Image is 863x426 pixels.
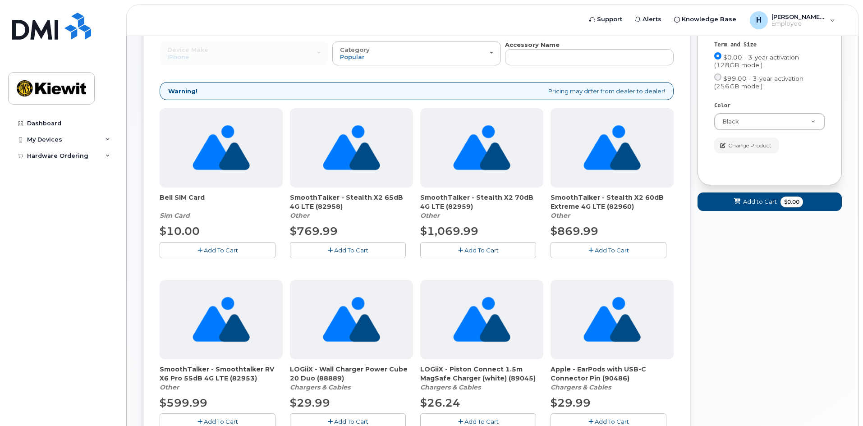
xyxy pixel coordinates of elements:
a: Alerts [629,10,668,28]
span: Knowledge Base [682,15,736,24]
span: $29.99 [551,396,591,409]
img: no_image_found-2caef05468ed5679b831cfe6fc140e25e0c280774317ffc20a367ab7fd17291e.png [193,280,250,359]
span: Add To Cart [204,418,238,425]
strong: Warning! [168,87,197,96]
button: Add To Cart [420,242,536,258]
img: no_image_found-2caef05468ed5679b831cfe6fc140e25e0c280774317ffc20a367ab7fd17291e.png [453,280,510,359]
img: no_image_found-2caef05468ed5679b831cfe6fc140e25e0c280774317ffc20a367ab7fd17291e.png [323,108,380,188]
span: SmoothTalker - Stealth X2 65dB 4G LTE (82958) [290,193,413,211]
span: Bell SIM Card [160,193,283,211]
img: no_image_found-2caef05468ed5679b831cfe6fc140e25e0c280774317ffc20a367ab7fd17291e.png [323,280,380,359]
img: no_image_found-2caef05468ed5679b831cfe6fc140e25e0c280774317ffc20a367ab7fd17291e.png [193,108,250,188]
em: Chargers & Cables [290,383,350,391]
span: H [756,15,762,26]
span: LOGiiX - Wall Charger Power Cube 20 Duo (88889) [290,365,413,383]
strong: Accessory Name [505,41,560,48]
em: Other [420,211,440,220]
div: LOGiiX - Wall Charger Power Cube 20 Duo (88889) [290,365,413,392]
button: Add To Cart [290,242,406,258]
img: no_image_found-2caef05468ed5679b831cfe6fc140e25e0c280774317ffc20a367ab7fd17291e.png [583,280,641,359]
button: Change Product [714,137,779,153]
span: Add To Cart [204,247,238,254]
span: SmoothTalker - Smoothtalker RV X6 Pro 55dB 4G LTE (82953) [160,365,283,383]
img: no_image_found-2caef05468ed5679b831cfe6fc140e25e0c280774317ffc20a367ab7fd17291e.png [453,108,510,188]
span: Category [340,46,370,53]
iframe: Messenger Launcher [824,387,856,419]
span: Add To Cart [464,247,499,254]
span: $0.00 - 3-year activation (128GB model) [714,54,799,69]
span: Popular [340,53,365,60]
img: no_image_found-2caef05468ed5679b831cfe6fc140e25e0c280774317ffc20a367ab7fd17291e.png [583,108,641,188]
div: Hudson.Hachey [744,11,841,29]
button: Add to Cart $0.00 [698,192,842,211]
em: Sim Card [160,211,190,220]
input: $0.00 - 3-year activation (128GB model) [714,52,721,60]
span: Employee [771,20,826,27]
button: Add To Cart [551,242,666,258]
span: Apple - EarPods with USB-C Connector Pin (90486) [551,365,674,383]
span: $769.99 [290,224,338,238]
a: Knowledge Base [668,10,743,28]
span: Add to Cart [743,197,777,206]
a: Support [583,10,629,28]
div: Color [714,102,825,110]
em: Chargers & Cables [551,383,611,391]
span: Add To Cart [595,418,629,425]
em: Other [160,383,179,391]
em: Chargers & Cables [420,383,481,391]
input: $99.00 - 3-year activation (256GB model) [714,73,721,81]
div: SmoothTalker - Stealth X2 65dB 4G LTE (82958) [290,193,413,220]
span: $0.00 [780,197,803,207]
span: Add To Cart [334,418,368,425]
span: Add To Cart [595,247,629,254]
div: Bell SIM Card [160,193,283,220]
span: $29.99 [290,396,330,409]
button: Category Popular [332,41,501,65]
span: $10.00 [160,224,200,238]
span: Black [722,118,739,125]
div: SmoothTalker - Stealth X2 60dB Extreme 4G LTE (82960) [551,193,674,220]
div: Term and Size [714,41,825,49]
span: Add To Cart [334,247,368,254]
span: Alerts [643,15,661,24]
div: Pricing may differ from dealer to dealer! [160,82,674,101]
span: SmoothTalker - Stealth X2 60dB Extreme 4G LTE (82960) [551,193,674,211]
span: SmoothTalker - Stealth X2 70dB 4G LTE (82959) [420,193,543,211]
span: $869.99 [551,224,598,238]
div: Apple - EarPods with USB-C Connector Pin (90486) [551,365,674,392]
div: SmoothTalker - Stealth X2 70dB 4G LTE (82959) [420,193,543,220]
a: Black [715,114,825,130]
em: Other [290,211,309,220]
span: Change Product [728,142,771,150]
em: Other [551,211,570,220]
span: $26.24 [420,396,460,409]
div: LOGiiX - Piston Connect 1.5m MagSafe Charger (white) (89045) [420,365,543,392]
div: SmoothTalker - Smoothtalker RV X6 Pro 55dB 4G LTE (82953) [160,365,283,392]
button: Add To Cart [160,242,275,258]
span: $599.99 [160,396,207,409]
span: Support [597,15,622,24]
span: $1,069.99 [420,224,478,238]
span: [PERSON_NAME].[PERSON_NAME] [771,13,826,20]
span: LOGiiX - Piston Connect 1.5m MagSafe Charger (white) (89045) [420,365,543,383]
span: $99.00 - 3-year activation (256GB model) [714,75,803,90]
span: Add To Cart [464,418,499,425]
